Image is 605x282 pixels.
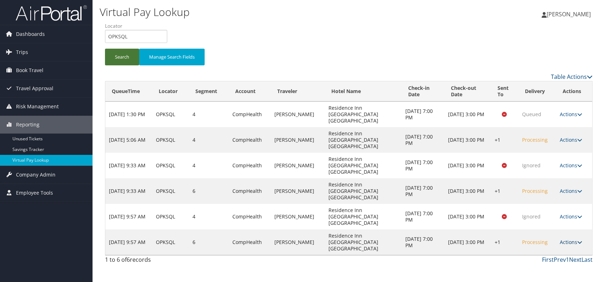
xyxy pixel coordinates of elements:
[560,213,582,220] a: Actions
[554,256,566,264] a: Prev
[560,162,582,169] a: Actions
[16,5,87,21] img: airportal-logo.png
[402,102,445,127] td: [DATE] 7:00 PM
[560,188,582,194] a: Actions
[152,102,189,127] td: OPKSQL
[547,10,591,18] span: [PERSON_NAME]
[271,204,325,229] td: [PERSON_NAME]
[402,178,445,204] td: [DATE] 7:00 PM
[271,229,325,255] td: [PERSON_NAME]
[560,111,582,118] a: Actions
[105,22,173,29] label: Locator
[152,229,189,255] td: OPKSQL
[139,49,205,65] button: Manage Search Fields
[229,81,271,102] th: Account: activate to sort column ascending
[325,204,401,229] td: Residence Inn [GEOGRAPHIC_DATA] [GEOGRAPHIC_DATA]
[566,256,569,264] a: 1
[560,239,582,245] a: Actions
[522,188,548,194] span: Processing
[152,153,189,178] td: OPKSQL
[491,178,519,204] td: +1
[152,204,189,229] td: OPKSQL
[444,178,491,204] td: [DATE] 3:00 PM
[325,229,401,255] td: Residence Inn [GEOGRAPHIC_DATA] [GEOGRAPHIC_DATA]
[582,256,593,264] a: Last
[105,255,219,267] div: 1 to 6 of records
[229,229,271,255] td: CompHealth
[271,81,325,102] th: Traveler: activate to sort column ascending
[325,81,401,102] th: Hotel Name: activate to sort column ascending
[444,102,491,127] td: [DATE] 3:00 PM
[16,61,43,79] span: Book Travel
[189,153,229,178] td: 4
[569,256,582,264] a: Next
[105,127,152,153] td: [DATE] 5:06 AM
[325,178,401,204] td: Residence Inn [GEOGRAPHIC_DATA] [GEOGRAPHIC_DATA]
[229,102,271,127] td: CompHealth
[16,184,53,202] span: Employee Tools
[105,204,152,229] td: [DATE] 9:57 AM
[189,229,229,255] td: 6
[105,49,139,65] button: Search
[152,127,189,153] td: OPKSQL
[229,127,271,153] td: CompHealth
[522,111,541,118] span: Queued
[551,73,593,81] a: Table Actions
[16,98,59,115] span: Risk Management
[402,204,445,229] td: [DATE] 7:00 PM
[100,5,432,20] h1: Virtual Pay Lookup
[522,213,541,220] span: Ignored
[105,102,152,127] td: [DATE] 1:30 PM
[402,127,445,153] td: [DATE] 7:00 PM
[229,204,271,229] td: CompHealth
[271,178,325,204] td: [PERSON_NAME]
[127,256,130,264] span: 6
[105,81,152,102] th: QueueTime: activate to sort column descending
[105,153,152,178] td: [DATE] 9:33 AM
[491,127,519,153] td: +1
[560,136,582,143] a: Actions
[229,153,271,178] td: CompHealth
[444,81,491,102] th: Check-out Date: activate to sort column ascending
[325,102,401,127] td: Residence Inn [GEOGRAPHIC_DATA] [GEOGRAPHIC_DATA]
[444,204,491,229] td: [DATE] 3:00 PM
[189,127,229,153] td: 4
[16,116,40,134] span: Reporting
[16,25,45,43] span: Dashboards
[189,178,229,204] td: 6
[105,229,152,255] td: [DATE] 9:57 AM
[522,162,541,169] span: Ignored
[189,204,229,229] td: 4
[271,127,325,153] td: [PERSON_NAME]
[402,153,445,178] td: [DATE] 7:00 PM
[325,153,401,178] td: Residence Inn [GEOGRAPHIC_DATA] [GEOGRAPHIC_DATA]
[542,4,598,25] a: [PERSON_NAME]
[522,136,548,143] span: Processing
[189,81,229,102] th: Segment: activate to sort column ascending
[16,166,56,184] span: Company Admin
[16,80,53,97] span: Travel Approval
[325,127,401,153] td: Residence Inn [GEOGRAPHIC_DATA] [GEOGRAPHIC_DATA]
[444,229,491,255] td: [DATE] 3:00 PM
[152,81,189,102] th: Locator: activate to sort column ascending
[491,81,519,102] th: Sent To: activate to sort column ascending
[522,239,548,245] span: Processing
[491,229,519,255] td: +1
[402,81,445,102] th: Check-in Date: activate to sort column ascending
[444,153,491,178] td: [DATE] 3:00 PM
[152,178,189,204] td: OPKSQL
[444,127,491,153] td: [DATE] 3:00 PM
[105,178,152,204] td: [DATE] 9:33 AM
[542,256,554,264] a: First
[229,178,271,204] td: CompHealth
[402,229,445,255] td: [DATE] 7:00 PM
[189,102,229,127] td: 4
[271,153,325,178] td: [PERSON_NAME]
[556,81,592,102] th: Actions
[271,102,325,127] td: [PERSON_NAME]
[16,43,28,61] span: Trips
[519,81,556,102] th: Delivery: activate to sort column ascending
